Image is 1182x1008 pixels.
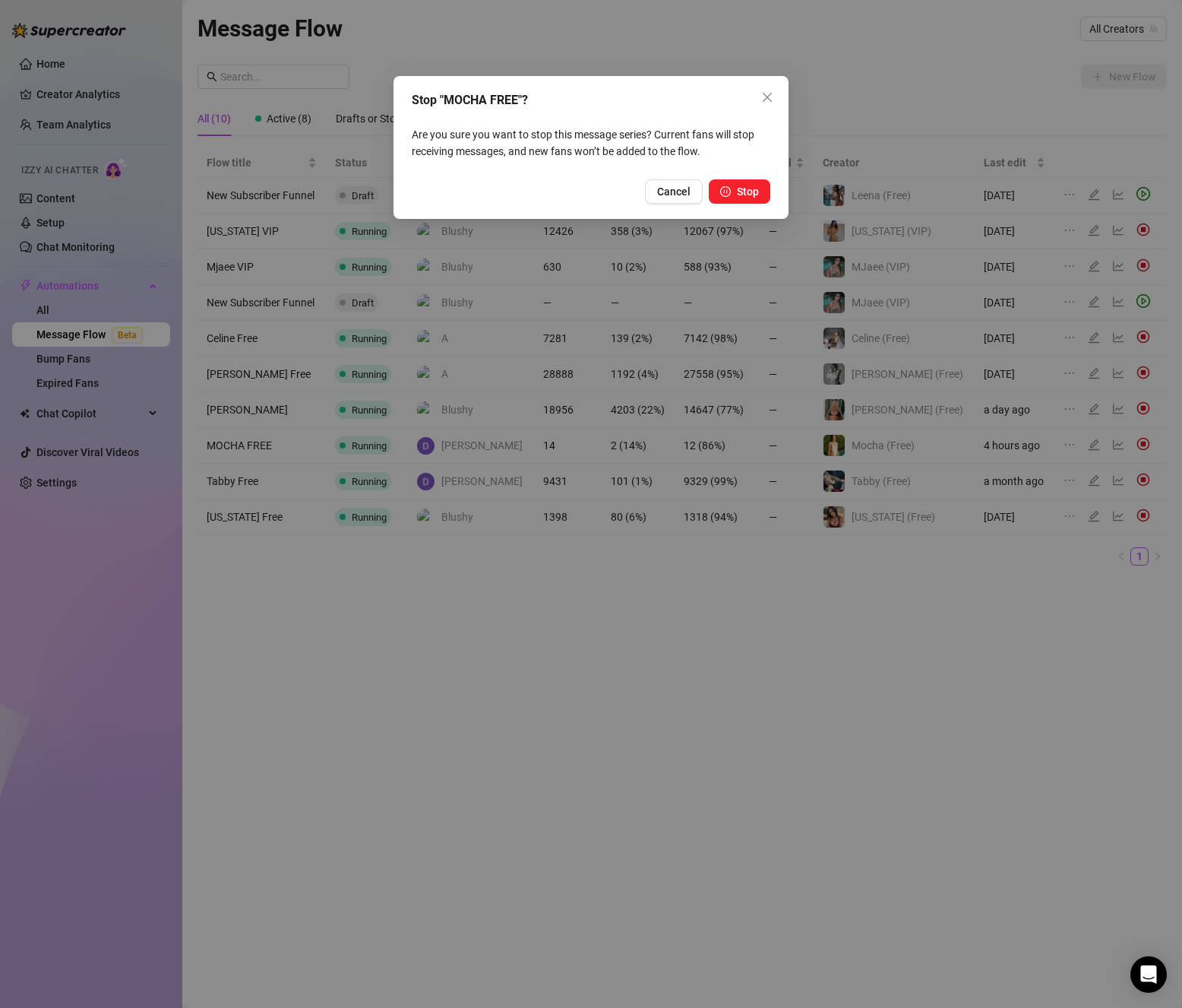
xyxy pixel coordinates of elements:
span: close [761,91,773,103]
p: Are you sure you want to stop this message series? Current fans will stop receiving messages, and... [412,126,770,160]
button: Cancel [645,179,703,204]
span: Cancel [657,185,691,198]
span: Close [755,91,779,103]
div: Open Intercom Messenger [1130,956,1167,993]
div: Stop "MOCHA FREE"? [412,91,770,109]
span: pause-circle [720,186,731,197]
button: Close [755,85,779,109]
span: Stop [737,185,759,198]
button: Stop [709,179,770,204]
